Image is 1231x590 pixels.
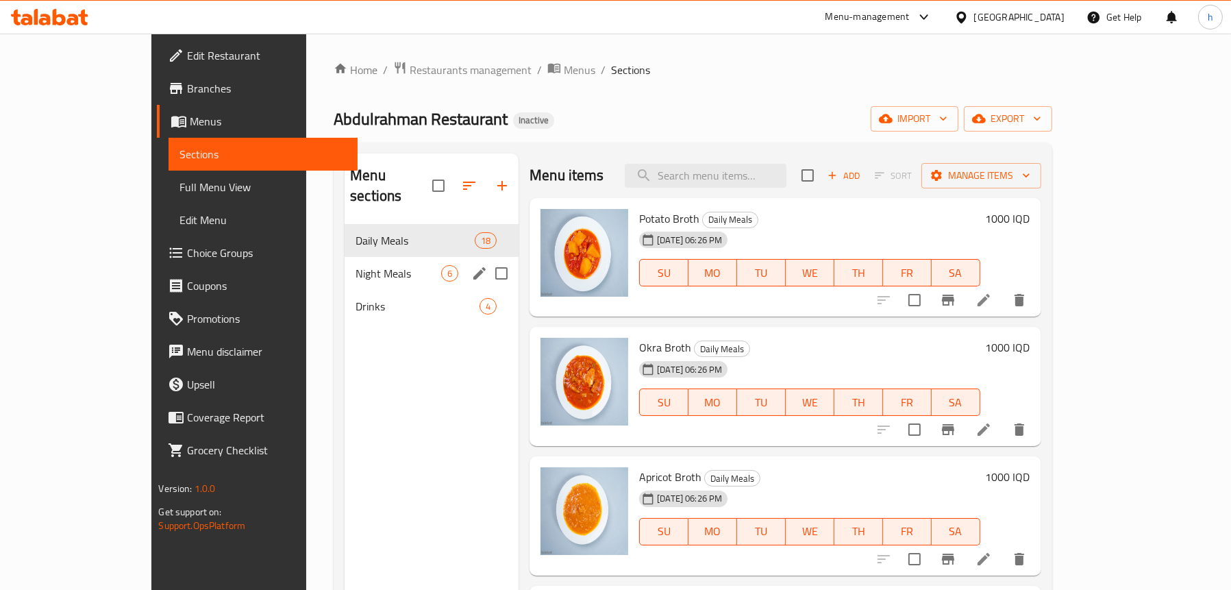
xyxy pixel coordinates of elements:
h2: Menu items [530,165,604,186]
button: TU [737,518,786,545]
span: Select to update [900,545,929,574]
button: delete [1003,543,1036,576]
span: SU [645,263,683,283]
nav: Menu sections [345,219,519,328]
span: SA [937,393,975,413]
img: Okra Broth [540,338,628,426]
span: Coupons [187,278,346,294]
a: Grocery Checklist [157,434,357,467]
div: items [475,232,497,249]
button: TH [834,518,883,545]
span: TH [840,521,878,541]
button: SU [639,518,688,545]
span: Daily Meals [705,471,760,487]
img: Apricot Broth [540,467,628,555]
span: Daily Meals [356,232,475,249]
span: Select to update [900,286,929,315]
h6: 1000 IQD [986,467,1030,487]
button: Manage items [921,163,1041,188]
button: TU [737,259,786,286]
button: export [964,106,1052,132]
button: FR [883,259,932,286]
a: Full Menu View [169,171,357,204]
button: import [871,106,958,132]
span: Get support on: [158,503,221,521]
button: delete [1003,413,1036,446]
span: MO [694,521,732,541]
li: / [601,62,606,78]
span: Choice Groups [187,245,346,261]
div: Daily Meals [704,470,760,487]
span: FR [888,393,926,413]
span: Daily Meals [703,212,758,228]
span: 1.0.0 [195,480,216,497]
span: Edit Restaurant [187,47,346,64]
button: MO [688,259,737,286]
a: Support.OpsPlatform [158,517,245,534]
span: TU [743,521,780,541]
span: Daily Meals [695,341,749,357]
span: 6 [442,267,458,280]
div: [GEOGRAPHIC_DATA] [974,10,1065,25]
span: [DATE] 06:26 PM [651,234,728,247]
button: SU [639,389,688,416]
a: Edit Restaurant [157,39,357,72]
a: Choice Groups [157,236,357,269]
button: Add section [486,169,519,202]
span: SA [937,521,975,541]
button: FR [883,389,932,416]
a: Coverage Report [157,401,357,434]
button: Branch-specific-item [932,284,965,317]
button: Branch-specific-item [932,413,965,446]
button: MO [688,518,737,545]
span: [DATE] 06:26 PM [651,492,728,505]
span: WE [791,521,829,541]
span: Add [825,168,862,184]
span: WE [791,263,829,283]
span: Promotions [187,310,346,327]
button: WE [786,389,834,416]
button: Branch-specific-item [932,543,965,576]
div: Daily Meals [702,212,758,228]
div: Daily Meals [694,341,750,357]
span: Select all sections [424,171,453,200]
input: search [625,164,786,188]
div: Menu-management [825,9,910,25]
span: SU [645,521,683,541]
span: Menus [190,113,346,130]
span: Abdulrahman Restaurant [334,103,508,134]
span: import [882,110,947,127]
button: TH [834,259,883,286]
button: edit [469,263,490,284]
button: TU [737,389,786,416]
h6: 1000 IQD [986,338,1030,357]
a: Promotions [157,302,357,335]
a: Branches [157,72,357,105]
button: SA [932,259,980,286]
span: Drinks [356,298,480,315]
img: Potato Broth [540,209,628,297]
a: Menus [157,105,357,138]
span: Sections [179,146,346,162]
span: Manage items [932,167,1030,184]
span: TH [840,393,878,413]
span: export [975,110,1041,127]
span: SA [937,263,975,283]
button: SA [932,518,980,545]
a: Sections [169,138,357,171]
span: Select section first [866,165,921,186]
span: 4 [480,300,496,313]
a: Edit menu item [975,421,992,438]
span: Sort sections [453,169,486,202]
span: Potato Broth [639,208,699,229]
div: Daily Meals18 [345,224,519,257]
a: Restaurants management [393,61,532,79]
a: Edit menu item [975,292,992,308]
span: Restaurants management [410,62,532,78]
span: Upsell [187,376,346,393]
span: Menus [564,62,595,78]
h6: 1000 IQD [986,209,1030,228]
span: Night Meals [356,265,441,282]
span: Full Menu View [179,179,346,195]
